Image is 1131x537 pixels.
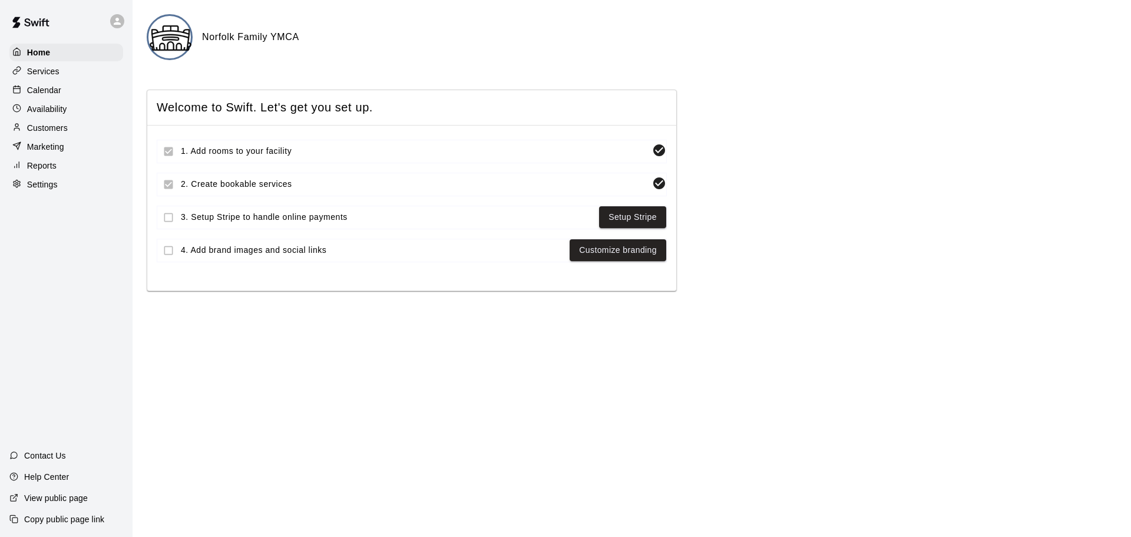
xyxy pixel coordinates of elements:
[9,62,123,80] a: Services
[9,119,123,137] a: Customers
[9,157,123,174] a: Reports
[9,138,123,156] a: Marketing
[181,178,647,190] span: 2. Create bookable services
[24,492,88,504] p: View public page
[27,84,61,96] p: Calendar
[570,239,666,261] button: Customize branding
[609,210,657,225] a: Setup Stripe
[599,206,666,228] button: Setup Stripe
[9,176,123,193] a: Settings
[157,100,667,116] span: Welcome to Swift. Let's get you set up.
[27,103,67,115] p: Availability
[202,29,299,45] h6: Norfolk Family YMCA
[181,145,647,157] span: 1. Add rooms to your facility
[9,81,123,99] a: Calendar
[181,244,565,256] span: 4. Add brand images and social links
[9,100,123,118] a: Availability
[27,179,58,190] p: Settings
[181,211,594,223] span: 3. Setup Stripe to handle online payments
[27,122,68,134] p: Customers
[148,16,193,60] img: Norfolk Family YMCA logo
[24,450,66,462] p: Contact Us
[24,513,104,525] p: Copy public page link
[579,243,657,258] a: Customize branding
[27,47,51,58] p: Home
[9,44,123,61] a: Home
[27,160,57,172] p: Reports
[24,471,69,483] p: Help Center
[27,65,59,77] p: Services
[27,141,64,153] p: Marketing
